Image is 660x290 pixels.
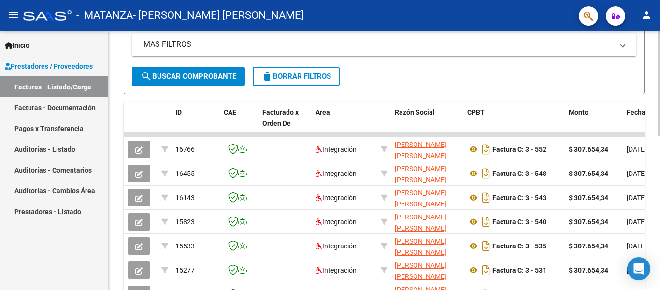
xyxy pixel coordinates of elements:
span: 15533 [175,242,195,250]
i: Descargar documento [480,214,492,230]
i: Descargar documento [480,190,492,205]
strong: Factura C: 3 - 543 [492,194,546,202]
mat-icon: person [641,9,652,21]
span: Integración [316,266,357,274]
span: Integración [316,170,357,177]
span: [PERSON_NAME] [PERSON_NAME] [395,165,446,184]
span: 16455 [175,170,195,177]
strong: $ 307.654,34 [569,170,608,177]
span: 15823 [175,218,195,226]
strong: Factura C: 3 - 548 [492,170,546,177]
datatable-header-cell: Area [312,102,377,145]
i: Descargar documento [480,262,492,278]
span: [DATE] [627,242,646,250]
div: 27298476792 [395,260,459,280]
span: Integración [316,145,357,153]
span: Integración [316,194,357,202]
strong: $ 307.654,34 [569,242,608,250]
datatable-header-cell: Facturado x Orden De [258,102,312,145]
span: [PERSON_NAME] [PERSON_NAME] [395,141,446,159]
mat-icon: delete [261,71,273,82]
strong: $ 307.654,34 [569,194,608,202]
strong: Factura C: 3 - 552 [492,145,546,153]
div: Open Intercom Messenger [627,257,650,280]
div: 27298476792 [395,236,459,256]
datatable-header-cell: Razón Social [391,102,463,145]
span: [DATE] [627,194,646,202]
span: Integración [316,242,357,250]
span: 16766 [175,145,195,153]
span: Buscar Comprobante [141,72,236,81]
strong: Factura C: 3 - 535 [492,242,546,250]
div: 27298476792 [395,188,459,208]
datatable-header-cell: CAE [220,102,258,145]
button: Borrar Filtros [253,67,340,86]
span: CPBT [467,108,485,116]
strong: $ 307.654,34 [569,218,608,226]
span: [PERSON_NAME] [PERSON_NAME] [395,189,446,208]
span: ID [175,108,182,116]
span: [PERSON_NAME] [PERSON_NAME] [395,237,446,256]
div: 27298476792 [395,139,459,159]
span: Razón Social [395,108,435,116]
strong: Factura C: 3 - 531 [492,266,546,274]
span: Borrar Filtros [261,72,331,81]
i: Descargar documento [480,238,492,254]
span: - MATANZA [76,5,133,26]
i: Descargar documento [480,166,492,181]
datatable-header-cell: ID [172,102,220,145]
span: [DATE] [627,145,646,153]
span: Integración [316,218,357,226]
span: Area [316,108,330,116]
div: 27298476792 [395,163,459,184]
div: 27298476792 [395,212,459,232]
span: 16143 [175,194,195,202]
span: [DATE] [627,218,646,226]
mat-icon: menu [8,9,19,21]
span: Inicio [5,40,29,51]
span: [PERSON_NAME] [PERSON_NAME] [395,261,446,280]
mat-icon: search [141,71,152,82]
span: Prestadores / Proveedores [5,61,93,72]
strong: $ 307.654,34 [569,266,608,274]
i: Descargar documento [480,142,492,157]
span: Monto [569,108,588,116]
span: [DATE] [627,266,646,274]
span: CAE [224,108,236,116]
strong: Factura C: 3 - 540 [492,218,546,226]
button: Buscar Comprobante [132,67,245,86]
mat-expansion-panel-header: MAS FILTROS [132,33,636,56]
mat-panel-title: MAS FILTROS [143,39,613,50]
datatable-header-cell: Monto [565,102,623,145]
span: Facturado x Orden De [262,108,299,127]
span: [DATE] [627,170,646,177]
strong: $ 307.654,34 [569,145,608,153]
span: 15277 [175,266,195,274]
span: - [PERSON_NAME] [PERSON_NAME] [133,5,304,26]
span: [PERSON_NAME] [PERSON_NAME] [395,213,446,232]
datatable-header-cell: CPBT [463,102,565,145]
